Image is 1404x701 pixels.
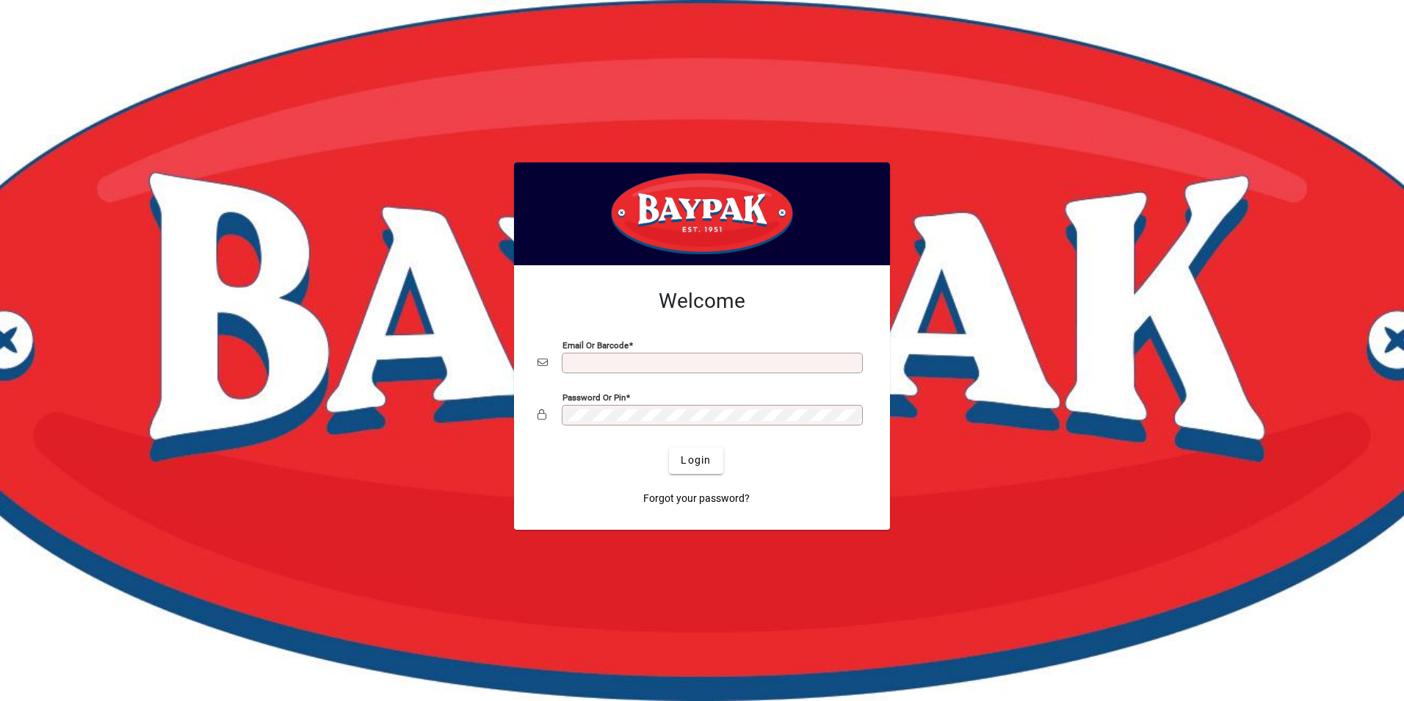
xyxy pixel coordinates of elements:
h2: Welcome [538,289,866,314]
mat-label: Email or Barcode [562,339,629,350]
mat-label: Password or Pin [562,392,626,402]
a: Forgot your password? [637,486,756,512]
span: Forgot your password? [643,491,750,506]
span: Login [681,453,711,468]
button: Login [669,447,723,474]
